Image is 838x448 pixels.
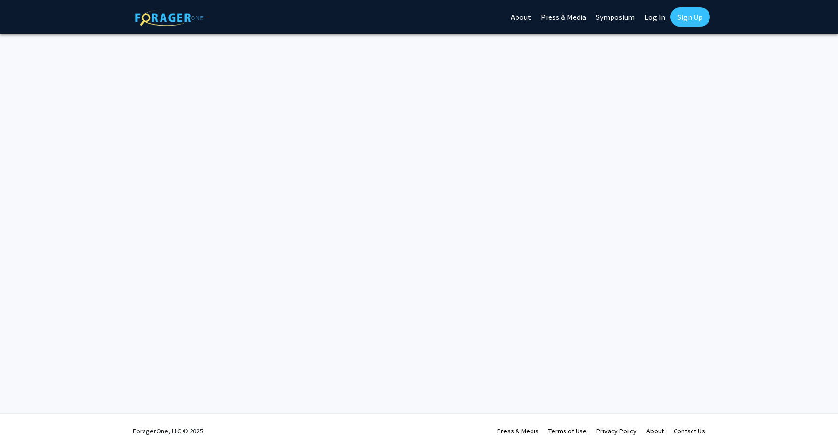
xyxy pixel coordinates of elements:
img: ForagerOne Logo [135,9,203,26]
a: Contact Us [674,427,705,435]
div: ForagerOne, LLC © 2025 [133,414,203,448]
a: Press & Media [497,427,539,435]
a: Privacy Policy [596,427,637,435]
a: Terms of Use [548,427,587,435]
a: About [646,427,664,435]
a: Sign Up [670,7,710,27]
